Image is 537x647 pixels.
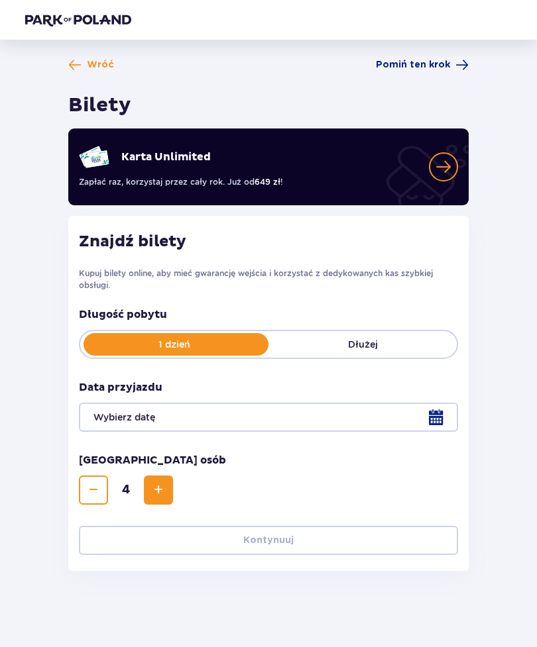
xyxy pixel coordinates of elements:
[79,268,458,291] p: Kupuj bilety online, aby mieć gwarancję wejścia i korzystać z dedykowanych kas szybkiej obsługi.
[111,482,141,498] span: 4
[68,93,131,118] h1: Bilety
[79,475,108,505] button: Decrease
[68,58,114,72] a: Wróć
[79,526,458,555] button: Kontynuuj
[25,13,131,26] img: Park of Poland logo
[79,232,458,252] h2: Znajdź bilety
[79,453,226,468] p: [GEOGRAPHIC_DATA] osób
[268,338,457,351] p: Dłużej
[243,534,294,547] p: Kontynuuj
[376,58,469,72] a: Pomiń ten krok
[376,58,450,72] span: Pomiń ten krok
[79,307,458,322] p: Długość pobytu
[87,58,114,72] span: Wróć
[80,338,268,351] p: 1 dzień
[79,380,162,395] p: Data przyjazdu
[144,475,173,505] button: Increase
